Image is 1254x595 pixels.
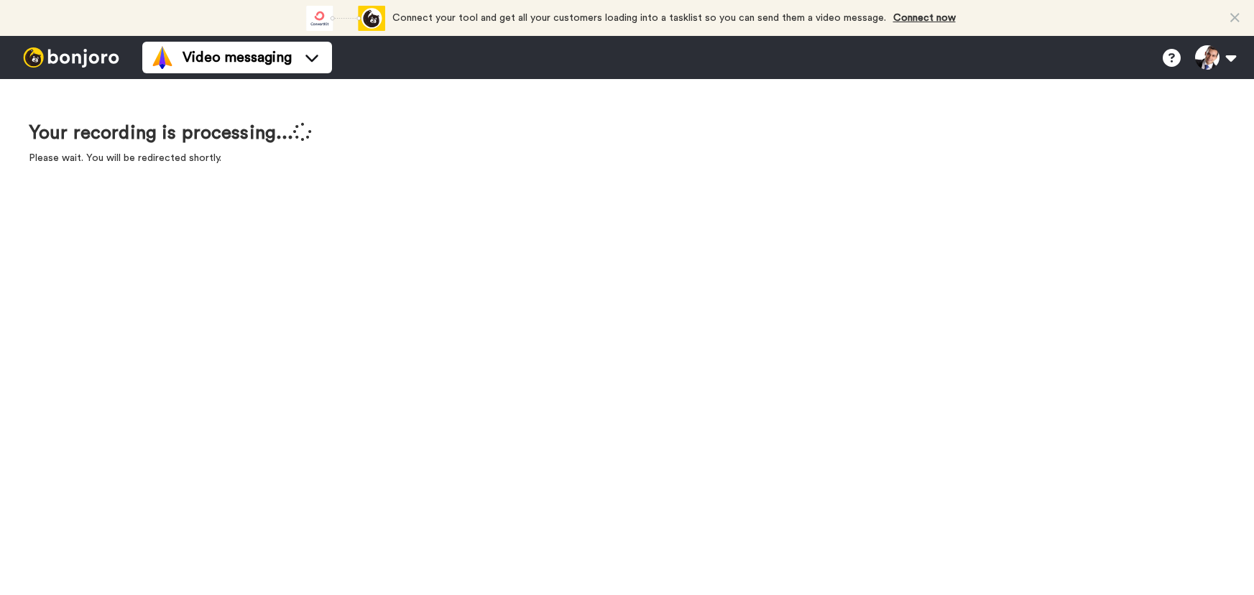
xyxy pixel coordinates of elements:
div: animation [306,6,385,31]
span: Video messaging [183,47,292,68]
p: Please wait. You will be redirected shortly. [29,151,312,165]
a: Connect now [893,13,956,23]
h1: Your recording is processing... [29,122,312,144]
span: Connect your tool and get all your customers loading into a tasklist so you can send them a video... [392,13,886,23]
img: bj-logo-header-white.svg [17,47,125,68]
img: vm-color.svg [151,46,174,69]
